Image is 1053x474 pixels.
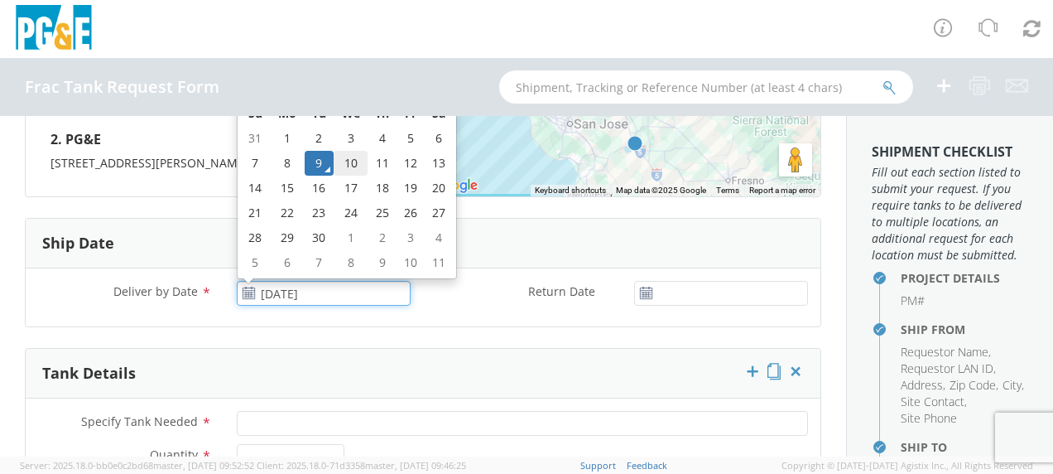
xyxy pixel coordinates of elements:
button: Drag Pegman onto the map to open Street View [779,143,812,177]
td: 18 [368,176,397,201]
span: Site Phone [901,410,957,426]
td: 19 [397,176,426,201]
td: 14 [241,176,270,201]
span: Copyright © [DATE]-[DATE] Agistix Inc., All Rights Reserved [781,459,1033,472]
span: Site Contact [901,394,964,409]
li: , [901,344,991,360]
td: 10 [397,250,426,275]
td: 30 [305,225,334,250]
td: 5 [397,126,426,151]
span: [STREET_ADDRESS][PERSON_NAME][PERSON_NAME] [50,155,341,171]
span: Map data ©2025 Google [616,186,706,195]
td: 4 [368,126,397,151]
span: Fill out each section listed to submit your request. If you require tanks to be delivered to mult... [872,164,1028,264]
li: , [1003,377,1024,394]
td: 1 [270,126,305,151]
li: , [901,394,967,410]
td: 13 [425,151,453,176]
span: master, [DATE] 09:46:25 [365,459,466,472]
td: 10 [334,151,368,176]
td: 7 [241,151,270,176]
td: 6 [270,250,305,275]
span: PM# [901,293,925,308]
td: 29 [270,225,305,250]
td: 1 [334,225,368,250]
td: 27 [425,201,453,225]
td: 11 [425,250,453,275]
span: Specify Tank Needed [81,414,198,429]
h3: Ship Date [42,235,114,252]
h4: Ship To [901,441,1028,453]
td: 22 [270,201,305,225]
td: 3 [334,126,368,151]
span: Deliver by Date [113,283,198,299]
td: 2 [368,225,397,250]
a: Feedback [627,459,667,472]
li: , [901,377,945,394]
h3: Tank Details [42,365,136,382]
td: 26 [397,201,426,225]
td: 9 [368,250,397,275]
td: 31 [241,126,270,151]
h4: Ship From [901,323,1028,336]
li: , [950,377,998,394]
td: 20 [425,176,453,201]
h4: Frac Tank Request Form [25,78,219,96]
img: pge-logo-06675f144f4cfa6a6814.png [12,5,95,54]
td: 15 [270,176,305,201]
td: 16 [305,176,334,201]
li: , [901,360,996,377]
td: 28 [241,225,270,250]
td: 8 [270,151,305,176]
span: Return Date [528,283,595,299]
span: Address [901,377,943,393]
td: 6 [425,126,453,151]
span: Requestor LAN ID [901,360,993,376]
a: Terms [716,186,739,195]
a: Support [580,459,616,472]
span: Quantity [150,447,198,462]
span: Server: 2025.18.0-bb0e0c2bd68 [20,459,254,472]
td: 4 [425,225,453,250]
td: 2 [305,126,334,151]
td: 5 [241,250,270,275]
td: 23 [305,201,334,225]
td: 12 [397,151,426,176]
span: Zip Code [950,377,996,393]
span: master, [DATE] 09:52:52 [153,459,254,472]
a: Report a map error [749,186,815,195]
td: 11 [368,151,397,176]
span: City [1003,377,1022,393]
td: 8 [334,250,368,275]
td: 3 [397,225,426,250]
h4: Project Details [901,272,1028,284]
span: Requestor Name [901,344,988,360]
h4: 2. PG&E [50,124,398,156]
button: Keyboard shortcuts [535,185,606,196]
input: Shipment, Tracking or Reference Number (at least 4 chars) [499,70,913,104]
h3: Shipment Checklist [872,145,1028,160]
td: 21 [241,201,270,225]
td: 7 [305,250,334,275]
span: Client: 2025.18.0-71d3358 [257,459,466,472]
td: 9 [305,151,334,176]
td: 25 [368,201,397,225]
td: 24 [334,201,368,225]
td: 17 [334,176,368,201]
